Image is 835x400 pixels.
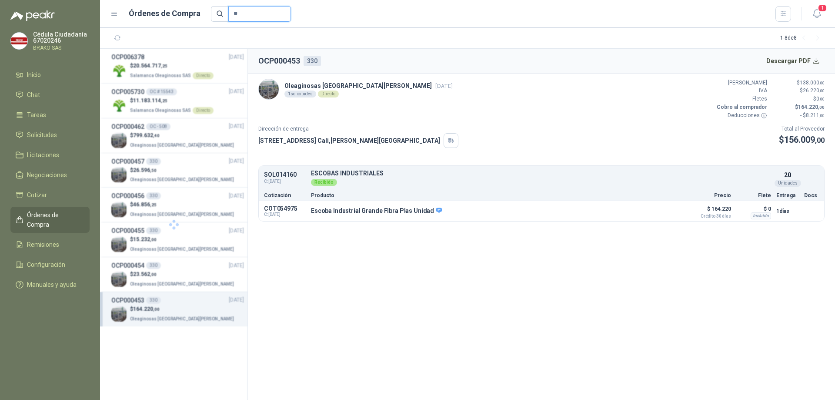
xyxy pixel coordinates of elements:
span: 138.000 [800,80,825,86]
button: Descargar PDF [762,52,825,70]
span: Órdenes de Compra [27,210,81,229]
p: BRAKO SAS [33,45,90,50]
div: Unidades [775,180,801,187]
p: $ [779,133,825,147]
p: $ 0 [736,204,771,214]
img: Company Logo [11,33,27,49]
p: Fletes [715,95,767,103]
span: Solicitudes [27,130,57,140]
span: 26.220 [803,87,825,94]
p: $ 164.220 [688,204,731,218]
a: Configuración [10,256,90,273]
span: Tareas [27,110,46,120]
span: Negociaciones [27,170,67,180]
button: 1 [809,6,825,22]
span: Licitaciones [27,150,59,160]
span: Crédito 30 días [688,214,731,218]
p: Entrega [776,193,799,198]
span: ,00 [819,113,825,118]
a: Cotizar [10,187,90,203]
span: 156.009 [784,134,825,145]
p: Cotización [264,193,306,198]
span: ,00 [815,136,825,145]
p: Flete [736,193,771,198]
p: - $ [772,111,825,120]
p: Producto [311,193,682,198]
span: Chat [27,90,40,100]
span: [DATE] [435,83,453,89]
p: $ [772,103,825,111]
a: Tareas [10,107,90,123]
p: Oleaginosas [GEOGRAPHIC_DATA][PERSON_NAME] [284,81,453,91]
span: ,00 [819,88,825,93]
span: C: [DATE] [264,178,306,185]
div: Incluido [751,212,771,219]
p: Docs [804,193,819,198]
a: Solicitudes [10,127,90,143]
p: SOL014160 [264,171,306,178]
p: Cédula Ciudadanía 67020246 [33,31,90,44]
a: Remisiones [10,236,90,253]
img: Logo peakr [10,10,55,21]
div: Directo [318,91,339,97]
p: $ [772,87,825,95]
p: IVA [715,87,767,95]
div: 1 - 8 de 8 [780,31,825,45]
p: Escoba Industrial Grande Fibra Plas Unidad [311,207,442,215]
p: Total al Proveedor [779,125,825,133]
img: Company Logo [259,79,279,99]
a: Chat [10,87,90,103]
p: Dirección de entrega [258,125,458,133]
div: Recibido [311,179,337,186]
p: Deducciones [715,111,767,120]
a: Inicio [10,67,90,83]
div: 330 [304,56,321,66]
span: Inicio [27,70,41,80]
span: ,00 [818,105,825,110]
p: $ [772,79,825,87]
p: $ [772,95,825,103]
span: 0 [816,96,825,102]
p: 1 días [776,206,799,216]
p: [PERSON_NAME] [715,79,767,87]
span: 1 [818,4,827,12]
span: ,00 [819,81,825,85]
span: Configuración [27,260,65,269]
div: 1 solicitudes [284,91,316,97]
span: ,00 [819,97,825,101]
p: Precio [688,193,731,198]
p: COT054975 [264,205,306,212]
a: Órdenes de Compra [10,207,90,233]
a: Licitaciones [10,147,90,163]
p: 20 [784,170,791,180]
span: 164.220 [798,104,825,110]
p: [STREET_ADDRESS] Cali , [PERSON_NAME][GEOGRAPHIC_DATA] [258,136,440,145]
a: Manuales y ayuda [10,276,90,293]
span: C: [DATE] [264,212,306,217]
h2: OCP000453 [258,55,300,67]
span: 8.211 [806,112,825,118]
h1: Órdenes de Compra [129,7,200,20]
span: Manuales y ayuda [27,280,77,289]
p: Cobro al comprador [715,103,767,111]
span: Remisiones [27,240,59,249]
p: ESCOBAS INDUSTRIALES [311,170,771,177]
span: Cotizar [27,190,47,200]
a: Negociaciones [10,167,90,183]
